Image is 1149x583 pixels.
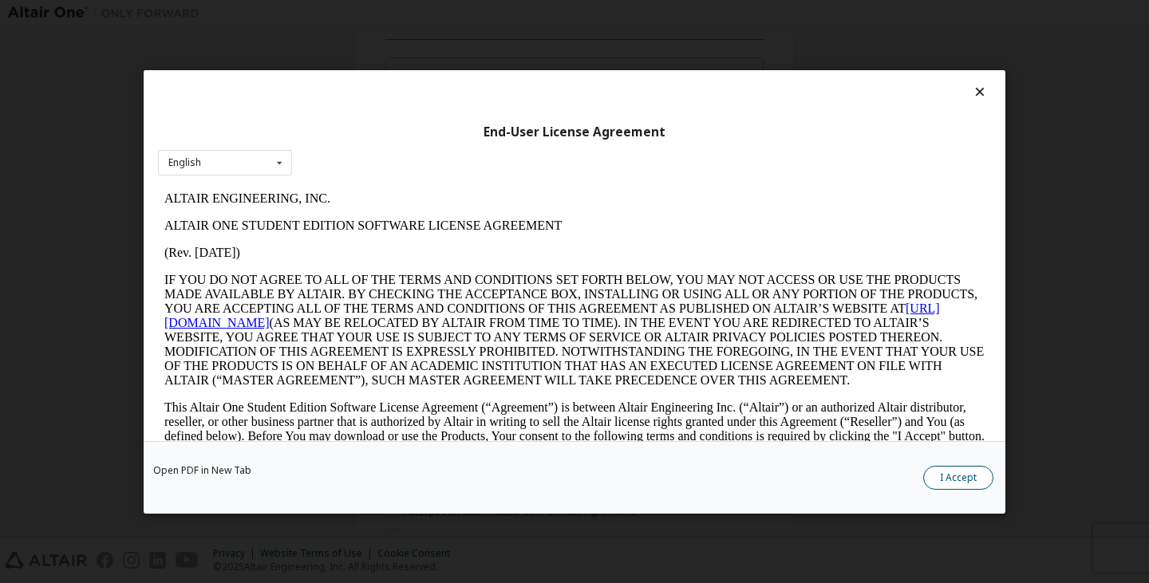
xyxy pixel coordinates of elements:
p: ALTAIR ONE STUDENT EDITION SOFTWARE LICENSE AGREEMENT [6,33,827,48]
div: End-User License Agreement [158,124,991,140]
p: (Rev. [DATE]) [6,61,827,75]
button: I Accept [923,465,993,489]
p: ALTAIR ENGINEERING, INC. [6,6,827,21]
p: This Altair One Student Edition Software License Agreement (“Agreement”) is between Altair Engine... [6,215,827,273]
a: [URL][DOMAIN_NAME] [6,116,782,144]
div: English [168,158,201,167]
p: IF YOU DO NOT AGREE TO ALL OF THE TERMS AND CONDITIONS SET FORTH BELOW, YOU MAY NOT ACCESS OR USE... [6,88,827,203]
a: Open PDF in New Tab [153,465,251,475]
